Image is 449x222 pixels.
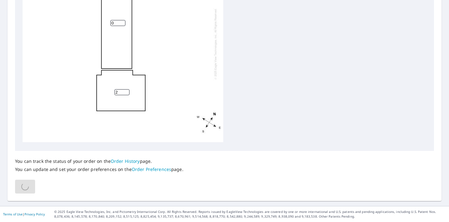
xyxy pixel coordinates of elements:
p: © 2025 Eagle View Technologies, Inc. and Pictometry International Corp. All Rights Reserved. Repo... [54,209,446,219]
p: You can update and set your order preferences on the page. [15,167,183,172]
p: You can track the status of your order on the page. [15,158,183,164]
a: Order History [111,158,140,164]
a: Terms of Use [3,212,23,216]
a: Privacy Policy [24,212,45,216]
p: | [3,212,45,216]
a: Order Preferences [132,166,171,172]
